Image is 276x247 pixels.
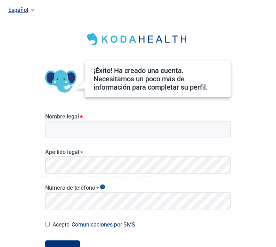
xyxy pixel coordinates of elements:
span: Show tooltip [100,184,105,189]
img: Koda Health [82,31,194,48]
label: Nombre legal [45,113,231,120]
span: down [31,8,34,12]
img: Koda Elephant [45,66,76,97]
label: Apellido legal [45,149,231,155]
div: ¡Éxito! Ha creado una cuenta. Necesitamos un poco más de información para completar su perfil. [94,66,222,91]
label: Acepto [52,220,231,229]
label: Número de teléfono [45,184,231,191]
a: Idioma actual: Español [6,4,271,16]
button: Acepto [70,220,139,229]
